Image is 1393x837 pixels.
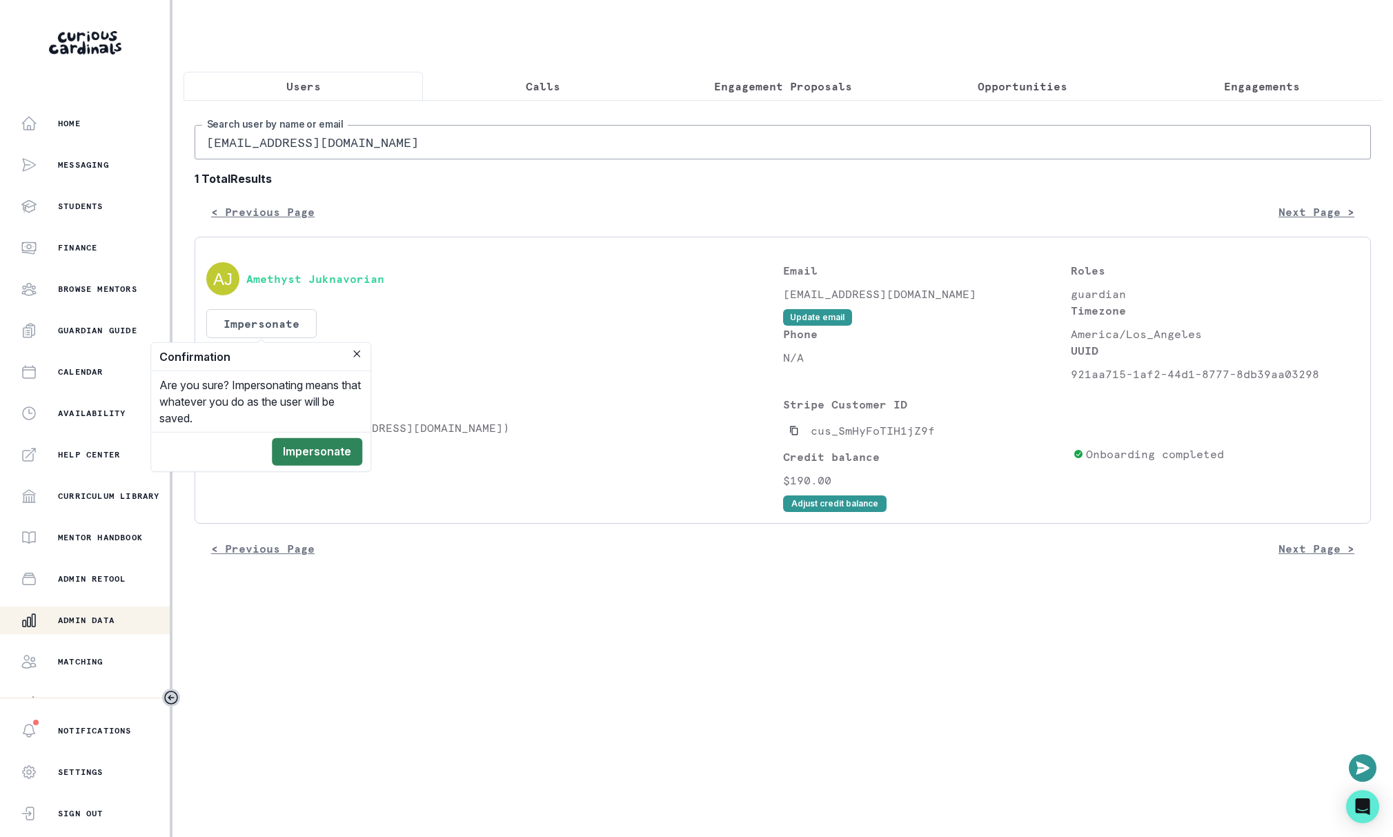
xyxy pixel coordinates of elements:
[195,198,331,226] button: < Previous Page
[526,78,560,95] p: Calls
[783,449,1068,465] p: Credit balance
[58,725,132,736] p: Notifications
[1224,78,1300,95] p: Engagements
[58,284,137,295] p: Browse Mentors
[58,118,81,129] p: Home
[783,396,1068,413] p: Stripe Customer ID
[1262,198,1371,226] button: Next Page >
[286,78,321,95] p: Users
[58,242,97,253] p: Finance
[714,78,852,95] p: Engagement Proposals
[783,286,1071,302] p: [EMAIL_ADDRESS][DOMAIN_NAME]
[783,349,1071,366] p: N/A
[58,325,137,336] p: Guardian Guide
[206,262,239,295] img: svg
[811,422,935,439] p: cus_SmHyFoTIH1jZ9f
[206,309,317,338] button: Impersonate
[206,420,783,436] p: [PERSON_NAME] ([EMAIL_ADDRESS][DOMAIN_NAME])
[272,438,362,466] button: Impersonate
[58,808,103,819] p: Sign Out
[195,535,331,562] button: < Previous Page
[151,343,371,371] header: Confirmation
[58,159,109,170] p: Messaging
[58,449,120,460] p: Help Center
[162,689,180,707] button: Toggle sidebar
[1071,262,1359,279] p: Roles
[58,656,103,667] p: Matching
[1086,446,1224,462] p: Onboarding completed
[58,615,115,626] p: Admin Data
[58,573,126,584] p: Admin Retool
[348,346,365,362] button: Close
[783,495,887,512] button: Adjust credit balance
[58,366,103,377] p: Calendar
[783,326,1071,342] p: Phone
[246,272,384,286] button: Amethyst Juknavorian
[783,309,852,326] button: Update email
[58,201,103,212] p: Students
[49,31,121,55] img: Curious Cardinals Logo
[206,396,783,413] p: Students
[1071,326,1359,342] p: America/Los_Angeles
[978,78,1067,95] p: Opportunities
[783,262,1071,279] p: Email
[1071,366,1359,382] p: 921aa715-1af2-44d1-8777-8db39aa03298
[151,371,371,432] div: Are you sure? Impersonating means that whatever you do as the user will be saved.
[58,491,160,502] p: Curriculum Library
[58,767,103,778] p: Settings
[783,420,805,442] button: Copied to clipboard
[58,408,126,419] p: Availability
[1071,286,1359,302] p: guardian
[195,170,1371,187] b: 1 Total Results
[1071,302,1359,319] p: Timezone
[783,472,1068,489] p: $190.00
[1349,754,1376,782] button: Open or close messaging widget
[1071,342,1359,359] p: UUID
[58,532,143,543] p: Mentor Handbook
[1346,790,1379,823] div: Open Intercom Messenger
[1262,535,1371,562] button: Next Page >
